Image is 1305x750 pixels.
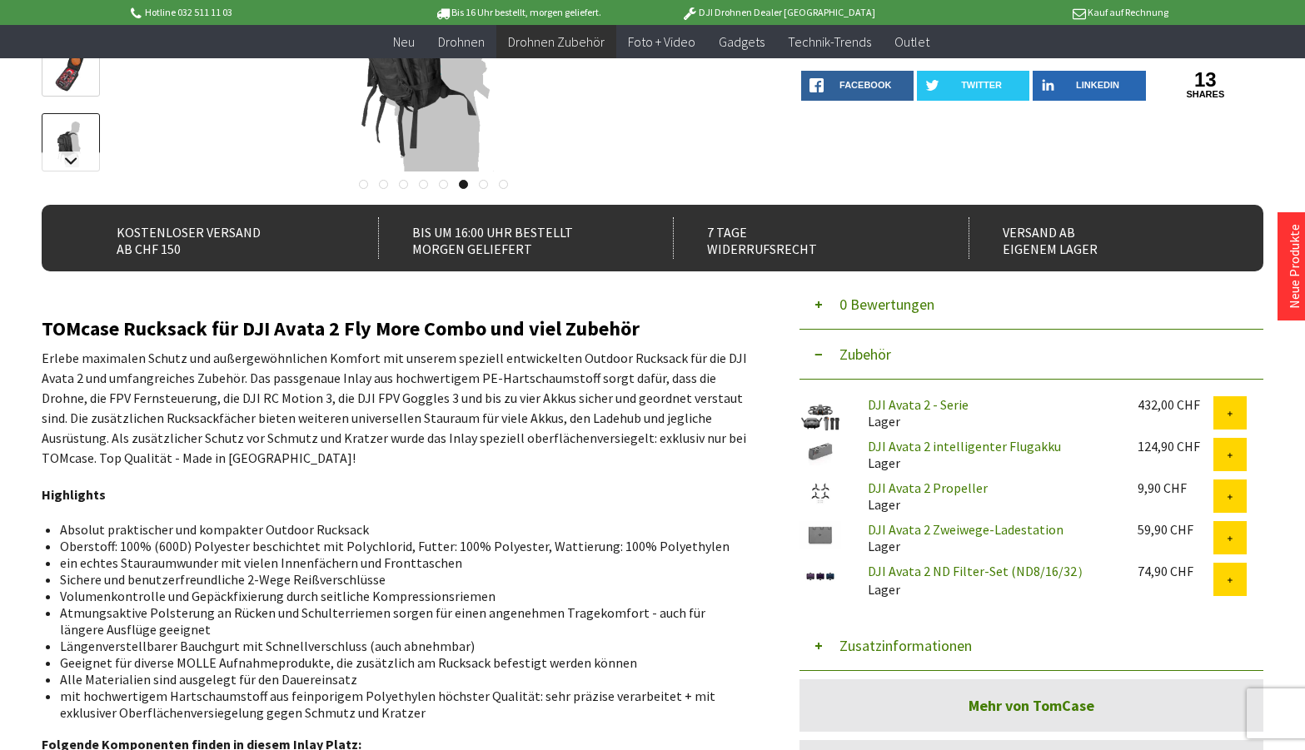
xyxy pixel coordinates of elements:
[799,396,841,438] img: DJI Avata 2 - Serie
[378,217,638,259] div: Bis um 16:00 Uhr bestellt Morgen geliefert
[83,217,343,259] div: Kostenloser Versand ab CHF 150
[854,521,1123,554] div: Lager
[883,25,941,59] a: Outlet
[909,2,1168,22] p: Kauf auf Rechnung
[839,80,891,90] span: facebook
[60,671,737,688] li: Alle Materialien sind ausgelegt für den Dauereinsatz
[799,621,1263,671] button: Zusatzinformationen
[719,33,765,50] span: Gadgets
[1138,563,1213,579] div: 74,90 CHF
[868,479,988,496] a: DJI Avata 2 Propeller
[788,33,871,50] span: Technik-Trends
[1149,71,1262,89] a: 13
[628,33,695,50] span: Foto + Video
[868,438,1061,454] a: DJI Avata 2 intelligenter Flugakku
[393,33,415,50] span: Neu
[799,479,841,507] img: DJI Avata 2 Propeller
[868,521,1063,538] a: DJI Avata 2 Zweiwege-Ladestation
[917,71,1029,101] a: twitter
[42,318,750,340] h2: TOMcase Rucksack für DJI Avata 2 Fly More Combo und viel Zubehör
[60,538,737,554] li: Oberstoff: 100% (600D) Polyester beschichtet mit Polychlorid, Futter: 100% Polyester, Wattierung:...
[854,438,1123,471] div: Lager
[60,571,737,588] li: Sichere und benutzerfreundliche 2-Wege Reißverschlüsse
[776,25,883,59] a: Technik-Trends
[496,25,616,59] a: Drohnen Zubehör
[707,25,776,59] a: Gadgets
[1138,396,1213,413] div: 432,00 CHF
[868,396,969,413] a: DJI Avata 2 - Serie
[60,638,737,654] li: Längenverstellbarer Bauchgurt mit Schnellverschluss (auch abnehmbar)
[854,479,1123,513] div: Lager
[799,521,841,549] img: DJI Avata 2 Zweiwege-Ladestation
[799,679,1263,732] a: Mehr von TomCase
[894,33,929,50] span: Outlet
[1033,71,1145,101] a: LinkedIn
[42,348,750,468] p: Erlebe maximalen Schutz und außergewöhnlichen Komfort mit unserem speziell entwickelten Outdoor R...
[616,25,707,59] a: Foto + Video
[438,33,485,50] span: Drohnen
[1138,438,1213,454] div: 124,90 CHF
[60,554,737,571] li: ein echtes Stauraumwunder mit vielen Innenfächern und Fronttaschen
[60,654,737,671] li: Geeignet für diverse MOLLE Aufnahmeprodukte, die zusätzlich am Rucksack befestigt werden können
[60,521,737,538] li: Absolut praktischer und kompakter Outdoor Rucksack
[1149,89,1262,100] a: shares
[60,688,737,721] li: mit hochwertigem Hartschaumstoff aus feinporigem Polyethylen höchster Qualität: sehr präzise vera...
[1138,479,1213,496] div: 9,90 CHF
[969,217,1228,259] div: Versand ab eigenem Lager
[961,80,1002,90] span: twitter
[801,71,914,101] a: facebook
[508,33,605,50] span: Drohnen Zubehör
[388,2,648,22] p: Bis 16 Uhr bestellt, morgen geliefert.
[799,438,841,465] img: DJI Avata 2 intelligenter Flugakku
[854,396,1123,430] div: Lager
[42,486,106,503] strong: Highlights
[60,604,737,638] li: Atmungsaktive Polsterung an Rücken und Schulterriemen sorgen für einen angenehmen Tragekomfort - ...
[648,2,908,22] p: DJI Drohnen Dealer [GEOGRAPHIC_DATA]
[426,25,496,59] a: Drohnen
[799,330,1263,380] button: Zubehör
[854,563,1123,598] div: Lager
[1138,521,1213,538] div: 59,90 CHF
[381,25,426,59] a: Neu
[128,2,388,22] p: Hotline 032 511 11 03
[673,217,933,259] div: 7 Tage Widerrufsrecht
[1076,80,1119,90] span: LinkedIn
[60,588,737,604] li: Volumenkontrolle und Gepäckfixierung durch seitliche Kompressionsriemen
[868,563,1090,579] a: DJI Avata 2 ND Filter-Set (ND8/16/32）
[799,280,1263,330] button: 0 Bewertungen
[1286,224,1303,309] a: Neue Produkte
[799,563,841,590] img: DJI Avata 2 ND Filter-Set (ND8/16/32）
